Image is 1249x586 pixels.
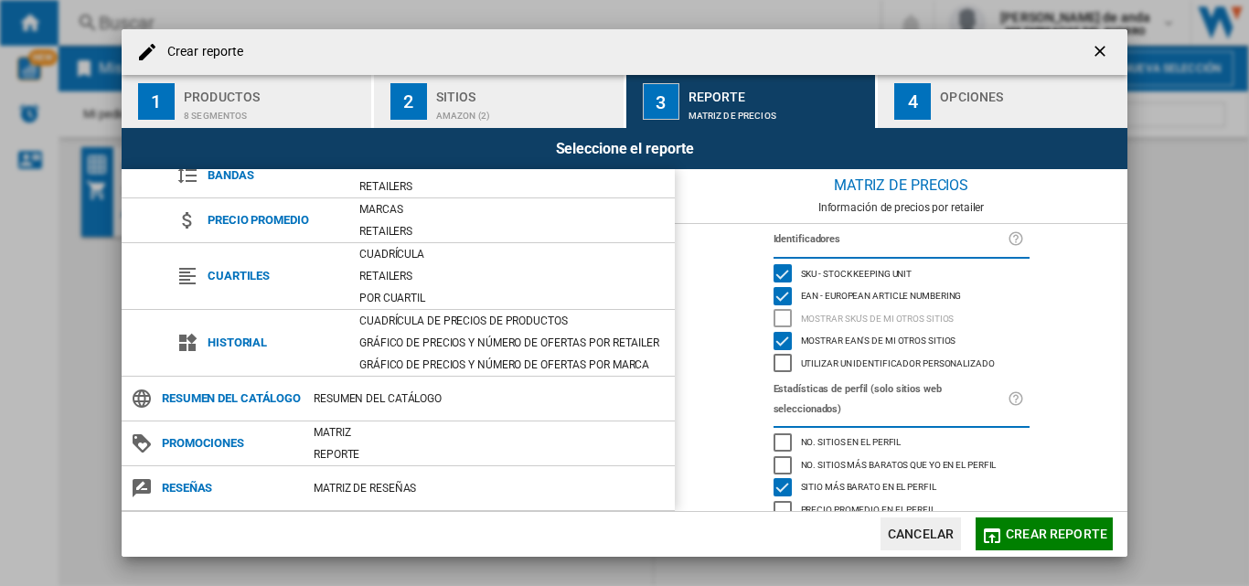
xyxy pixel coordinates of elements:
span: Sitio más barato en el perfil [801,479,936,492]
md-checkbox: Precio promedio en el perfil [774,498,1030,521]
button: 1 Productos 8 segmentos [122,75,373,128]
div: Seleccione el reporte [122,128,1127,169]
button: getI18NText('BUTTONS.CLOSE_DIALOG') [1084,34,1120,70]
label: Identificadores [774,229,1008,250]
div: Por cuartil [350,289,675,307]
div: 3 [643,83,679,120]
button: Crear reporte [976,517,1113,550]
div: Información de precios por retailer [675,201,1127,214]
button: 4 Opciones [878,75,1127,128]
span: Mostrar SKU'S de mi otros sitios [801,311,955,324]
div: Reporte [689,82,869,101]
span: Bandas [198,163,350,188]
div: Gráfico de precios y número de ofertas por retailer [350,334,675,352]
div: Matriz [304,423,675,442]
div: Matriz de precios [675,169,1127,201]
md-checkbox: No. sitios en el perfil [774,432,1030,454]
button: Cancelar [881,517,961,550]
div: Retailers [350,222,675,240]
span: Crear reporte [1006,527,1107,541]
div: Resumen del catálogo [304,389,675,408]
span: Reseñas [153,475,304,501]
ng-md-icon: getI18NText('BUTTONS.CLOSE_DIALOG') [1091,42,1113,64]
span: Mostrar EAN's de mi otros sitios [801,333,956,346]
span: Precio promedio [198,208,350,233]
md-checkbox: Sitio más barato en el perfil [774,476,1030,499]
div: Cuadrícula [350,245,675,263]
span: Precio promedio en el perfil [801,502,935,515]
h4: Crear reporte [158,43,243,61]
div: Marcas [350,200,675,218]
md-checkbox: No. sitios más baratos que yo en el perfil [774,453,1030,476]
div: Retailers [350,177,675,196]
button: 2 Sitios Amazon (2) [374,75,625,128]
span: Utilizar un identificador personalizado [801,356,995,368]
md-checkbox: SKU - Stock Keeping Unit [774,262,1030,285]
span: No. sitios más baratos que yo en el perfil [801,457,997,470]
span: Promociones [153,431,304,456]
span: Cuartiles [198,263,350,289]
div: Reporte [304,445,675,463]
md-checkbox: Mostrar SKU'S de mi otros sitios [774,307,1030,330]
span: SKU - Stock Keeping Unit [801,266,913,279]
div: Gráfico de precios y número de ofertas por marca [350,356,675,374]
div: Matriz de RESEÑAS [304,479,675,497]
div: Matriz de precios [689,101,869,121]
div: 2 [390,83,427,120]
span: Resumen del catálogo [153,386,304,411]
span: No. sitios en el perfil [801,434,902,447]
md-checkbox: Utilizar un identificador personalizado [774,352,1030,375]
div: Cuadrícula de precios de productos [350,312,675,330]
div: 8 segmentos [184,101,364,121]
button: 3 Reporte Matriz de precios [626,75,878,128]
div: Opciones [940,82,1120,101]
md-checkbox: EAN - European Article Numbering [774,285,1030,308]
div: Productos [184,82,364,101]
md-checkbox: Mostrar EAN's de mi otros sitios [774,330,1030,353]
div: Sitios [436,82,616,101]
div: 4 [894,83,931,120]
label: Estadísticas de perfil (solo sitios web seleccionados) [774,379,1008,420]
div: Retailers [350,267,675,285]
div: Amazon (2) [436,101,616,121]
div: 1 [138,83,175,120]
span: EAN - European Article Numbering [801,288,962,301]
span: Historial [198,330,350,356]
